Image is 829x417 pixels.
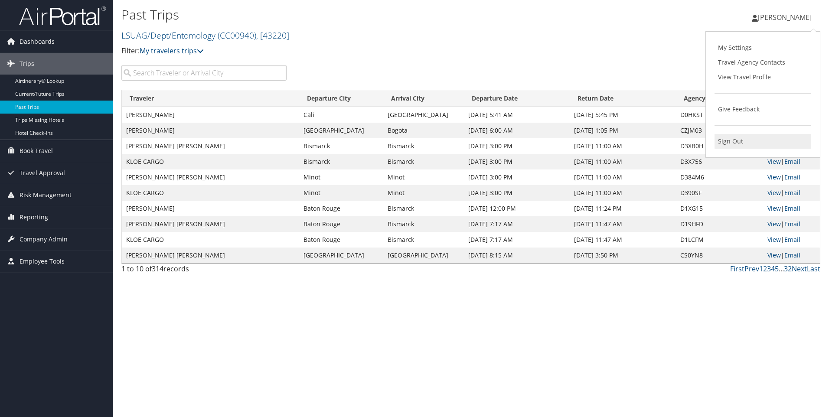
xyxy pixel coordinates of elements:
a: Email [784,235,800,244]
h1: Past Trips [121,6,587,24]
td: Minot [299,169,384,185]
a: 4 [771,264,775,274]
td: [DATE] 11:47 AM [570,232,676,248]
td: CZJM03 [676,123,764,138]
a: Email [784,251,800,259]
td: [PERSON_NAME] [PERSON_NAME] [122,216,299,232]
td: Bismarck [383,216,463,232]
a: Email [784,157,800,166]
span: Company Admin [20,228,68,250]
span: Employee Tools [20,251,65,272]
a: Sign Out [715,134,811,149]
td: [DATE] 11:00 AM [570,138,676,154]
td: CS0YN8 [676,248,764,263]
td: Baton Rouge [299,216,384,232]
a: Next [792,264,807,274]
a: My travelers trips [140,46,204,55]
td: | [763,248,820,263]
th: Agency Locator: activate to sort column ascending [676,90,764,107]
span: Dashboards [20,31,55,52]
p: Filter: [121,46,587,57]
td: Bismarck [383,138,463,154]
span: Trips [20,53,34,75]
td: [DATE] 3:00 PM [464,154,570,169]
td: [DATE] 5:45 PM [570,107,676,123]
a: View Travel Profile [715,70,811,85]
td: [DATE] 11:00 AM [570,185,676,201]
td: [PERSON_NAME] [PERSON_NAME] [122,138,299,154]
a: View [767,235,781,244]
td: [DATE] 3:00 PM [464,138,570,154]
td: [DATE] 5:41 AM [464,107,570,123]
td: | [763,201,820,216]
a: Email [784,204,800,212]
a: Email [784,173,800,181]
img: airportal-logo.png [19,6,106,26]
td: Bismarck [383,154,463,169]
td: [DATE] 12:00 PM [464,201,570,216]
a: View [767,189,781,197]
td: [DATE] 7:17 AM [464,216,570,232]
td: [DATE] 7:17 AM [464,232,570,248]
a: 3 [767,264,771,274]
td: [DATE] 6:00 AM [464,123,570,138]
a: 5 [775,264,779,274]
a: Travel Agency Contacts [715,55,811,70]
td: D384M6 [676,169,764,185]
td: D3XB0H [676,138,764,154]
a: Give Feedback [715,102,811,117]
a: Last [807,264,820,274]
td: [PERSON_NAME] [PERSON_NAME] [122,169,299,185]
td: Cali [299,107,384,123]
td: [PERSON_NAME] [PERSON_NAME] [122,248,299,263]
td: [PERSON_NAME] [122,107,299,123]
a: First [730,264,744,274]
td: [GEOGRAPHIC_DATA] [299,248,384,263]
td: [GEOGRAPHIC_DATA] [299,123,384,138]
span: Reporting [20,206,48,228]
a: View [767,220,781,228]
th: Return Date: activate to sort column ascending [570,90,676,107]
span: , [ 43220 ] [256,29,289,41]
td: | [763,169,820,185]
td: Baton Rouge [299,232,384,248]
a: 32 [784,264,792,274]
a: LSUAG/Dept/Entomology [121,29,289,41]
td: | [763,154,820,169]
td: D3X756 [676,154,764,169]
td: [DATE] 3:00 PM [464,185,570,201]
td: [PERSON_NAME] [122,123,299,138]
td: KLOE CARGO [122,185,299,201]
td: [GEOGRAPHIC_DATA] [383,248,463,263]
td: Baton Rouge [299,201,384,216]
a: View [767,157,781,166]
td: | [763,232,820,248]
td: [DATE] 1:05 PM [570,123,676,138]
span: … [779,264,784,274]
th: Departure City: activate to sort column ascending [299,90,384,107]
span: 314 [152,264,163,274]
td: Bismarck [299,154,384,169]
th: Traveler: activate to sort column ascending [122,90,299,107]
td: | [763,185,820,201]
td: Minot [383,169,463,185]
span: Risk Management [20,184,72,206]
td: [GEOGRAPHIC_DATA] [383,107,463,123]
td: [DATE] 11:47 AM [570,216,676,232]
input: Search Traveler or Arrival City [121,65,287,81]
a: 1 [759,264,763,274]
a: 2 [763,264,767,274]
a: [PERSON_NAME] [752,4,820,30]
td: D1XG15 [676,201,764,216]
a: My Settings [715,40,811,55]
a: View [767,251,781,259]
th: Arrival City: activate to sort column ascending [383,90,463,107]
a: Email [784,189,800,197]
a: Email [784,220,800,228]
a: View [767,173,781,181]
td: | [763,216,820,232]
td: [DATE] 11:24 PM [570,201,676,216]
td: Bismarck [383,232,463,248]
span: [PERSON_NAME] [758,13,812,22]
td: [DATE] 3:50 PM [570,248,676,263]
